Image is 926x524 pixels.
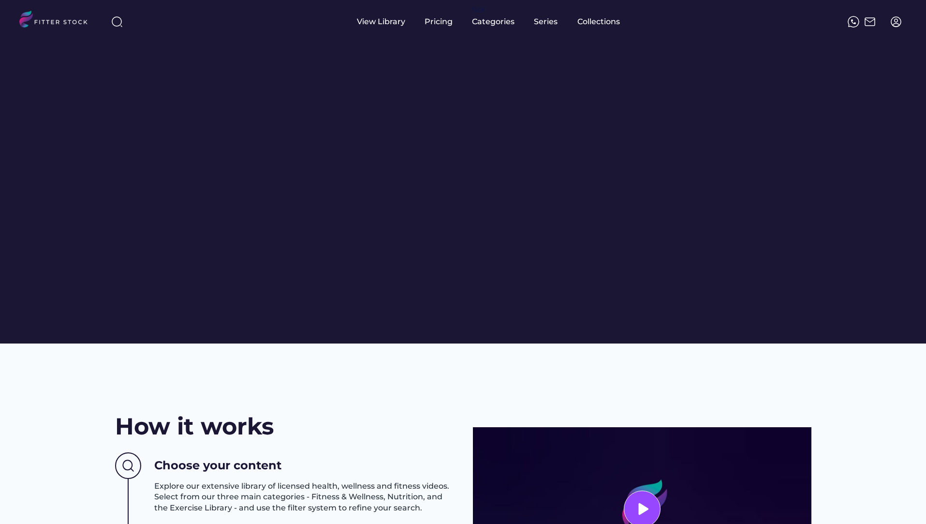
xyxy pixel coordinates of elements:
img: search-normal%203.svg [111,16,123,28]
div: Collections [577,16,620,27]
h2: How it works [115,410,274,443]
img: LOGO.svg [19,11,96,30]
div: Series [534,16,558,27]
h3: Choose your content [154,457,281,474]
div: View Library [357,16,405,27]
img: profile-circle.svg [890,16,902,28]
div: Pricing [425,16,453,27]
div: Categories [472,16,514,27]
div: fvck [472,5,485,15]
h3: Explore our extensive library of licensed health, wellness and fitness videos. Select from our th... [154,481,454,513]
img: Group%201000002437%20%282%29.svg [115,452,141,479]
img: meteor-icons_whatsapp%20%281%29.svg [848,16,859,28]
img: Frame%2051.svg [864,16,876,28]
